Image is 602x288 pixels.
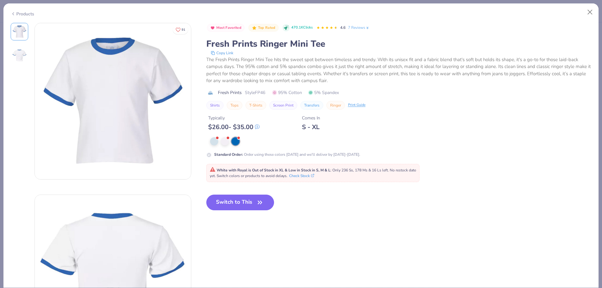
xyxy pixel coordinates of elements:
button: Ringer [326,101,345,110]
img: brand logo [206,90,215,95]
img: Most Favorited sort [210,25,215,30]
span: 470.1K Clicks [291,25,313,30]
div: Comes In [302,115,320,121]
strong: White with Royal is Out of Stock in XL & Low in Stock in S, M & L [217,168,330,173]
img: Back [12,48,27,63]
div: S - XL [302,123,320,131]
button: Check Stock [289,173,314,179]
button: Tops [227,101,242,110]
img: Front [12,24,27,39]
button: Like [173,25,188,34]
span: Most Favorited [216,26,241,29]
button: copy to clipboard [209,50,235,56]
span: Fresh Prints [218,89,242,96]
button: Badge Button [248,24,278,32]
span: 4.6 [340,25,346,30]
button: T-Shirts [246,101,266,110]
div: Print Guide [348,102,366,108]
div: Typically [208,115,260,121]
img: Top Rated sort [252,25,257,30]
button: Shirts [206,101,224,110]
div: $ 26.00 - $ 35.00 [208,123,260,131]
button: Transfers [300,101,323,110]
button: Close [584,6,596,18]
span: 95% Cotton [272,89,302,96]
span: Top Rated [258,26,276,29]
span: Style FP46 [245,89,265,96]
strong: Standard Order : [214,152,243,157]
button: Switch to This [206,195,274,210]
div: Order using these colors [DATE] and we'll deliver by [DATE]-[DATE]. [214,152,360,157]
span: 5% Spandex [308,89,339,96]
button: Badge Button [207,24,245,32]
div: Fresh Prints Ringer Mini Tee [206,38,592,50]
span: : Only 236 Ss, 178 Ms & 16 Ls left. No restock date yet. Switch colors or products to avoid delays. [210,168,416,178]
img: Front [35,23,191,179]
div: 4.6 Stars [316,23,338,33]
div: Products [11,11,34,17]
div: The Fresh Prints Ringer Mini Tee hits the sweet spot between timeless and trendy. With its unisex... [206,56,592,84]
button: Screen Print [269,101,297,110]
a: 7 Reviews [348,25,370,30]
span: 91 [182,28,185,31]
